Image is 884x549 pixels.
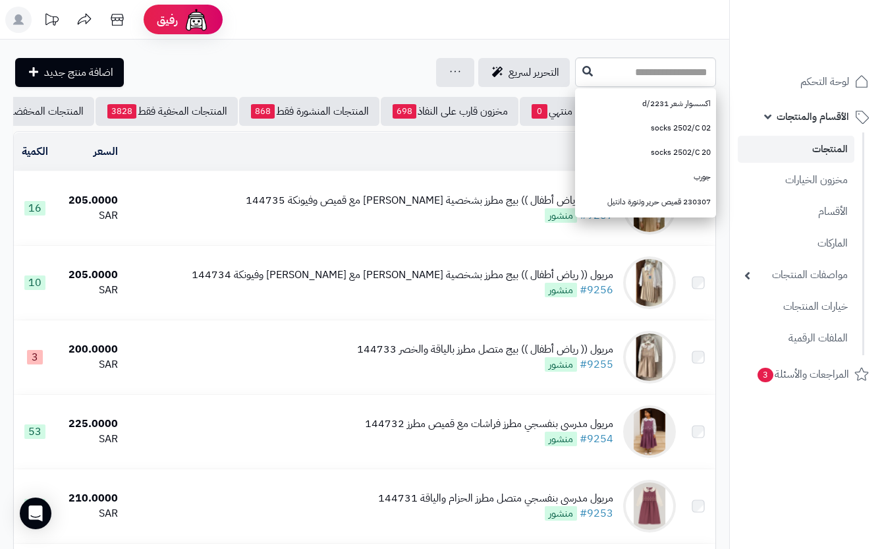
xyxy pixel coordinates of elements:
div: مريول (( رياض أطفال )) بيج متصل مطرز بالياقة والخصر 144733 [357,342,613,357]
span: 3 [758,368,773,382]
img: مريول مدرسي بنفسجي متصل مطرز الحزام والياقة 144731 [623,480,676,533]
span: 16 [24,201,45,216]
span: 53 [24,424,45,439]
span: منشور [545,357,577,372]
div: مريول مدرسي بنفسجي متصل مطرز الحزام والياقة 144731 [378,491,613,506]
span: 10 [24,275,45,290]
a: الأقسام [738,198,854,226]
img: logo-2.png [794,36,871,63]
img: ai-face.png [183,7,209,33]
div: مريول (( رياض أطفال )) بيج مطرز بشخصية [PERSON_NAME] مع [PERSON_NAME] وفيونكة 144734 [192,268,613,283]
div: SAR [61,506,118,521]
a: #9254 [580,431,613,447]
a: مخزون قارب على النفاذ698 [381,97,518,126]
img: مريول (( رياض أطفال )) بيج مطرز بشخصية ستيتش مع قميص وفيونكة 144734 [623,256,676,309]
a: خيارات المنتجات [738,293,854,321]
a: لوحة التحكم [738,66,876,98]
div: 200.0000 [61,342,118,357]
a: المنتجات [738,136,854,163]
span: 0 [532,104,547,119]
a: التحرير لسريع [478,58,570,87]
a: #9253 [580,506,613,521]
div: 205.0000 [61,268,118,283]
a: 230307 قميص حرير وتنورة دانتيل [575,190,716,214]
span: اضافة منتج جديد [44,65,113,80]
span: 868 [251,104,275,119]
a: جورب [575,165,716,189]
a: مخزون منتهي0 [520,97,613,126]
img: مريول مدرسي بنفسجي مطرز فراشات مع قميص مطرز 144732 [623,405,676,458]
div: مريول (( رياض أطفال )) بيج مطرز بشخصية [PERSON_NAME] مع قميص وفيونكة 144735 [246,193,613,208]
span: المراجعات والأسئلة [756,365,849,384]
a: تحديثات المنصة [35,7,68,36]
span: منشور [545,283,577,297]
div: SAR [61,208,118,223]
div: SAR [61,357,118,372]
a: socks 2502/C 02 [575,116,716,140]
div: 205.0000 [61,193,118,208]
a: الملفات الرقمية [738,324,854,353]
span: 3828 [107,104,136,119]
span: التحرير لسريع [509,65,559,80]
span: لوحة التحكم [800,72,849,91]
a: المنتجات المخفية فقط3828 [96,97,238,126]
span: 698 [393,104,416,119]
a: المراجعات والأسئلة3 [738,359,876,390]
span: رفيق [157,12,178,28]
a: اكسسوار شعر 2231/d [575,92,716,116]
div: SAR [61,432,118,447]
a: مخزون الخيارات [738,166,854,194]
a: #9255 [580,357,613,372]
div: 210.0000 [61,491,118,506]
span: منشور [545,208,577,223]
a: الكمية [22,144,48,159]
a: socks 2502/C 20 [575,140,716,165]
div: 225.0000 [61,417,118,432]
span: منشور [545,432,577,446]
span: منشور [545,506,577,521]
a: مواصفات المنتجات [738,261,854,289]
a: السعر [94,144,118,159]
img: مريول (( رياض أطفال )) بيج متصل مطرز بالياقة والخصر 144733 [623,331,676,384]
span: الأقسام والمنتجات [777,107,849,126]
a: #9256 [580,282,613,298]
div: SAR [61,283,118,298]
div: مريول مدرسي بنفسجي مطرز فراشات مع قميص مطرز 144732 [365,417,613,432]
a: اضافة منتج جديد [15,58,124,87]
a: الماركات [738,229,854,258]
div: Open Intercom Messenger [20,498,51,529]
a: المنتجات المنشورة فقط868 [239,97,379,126]
span: 3 [27,350,43,364]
